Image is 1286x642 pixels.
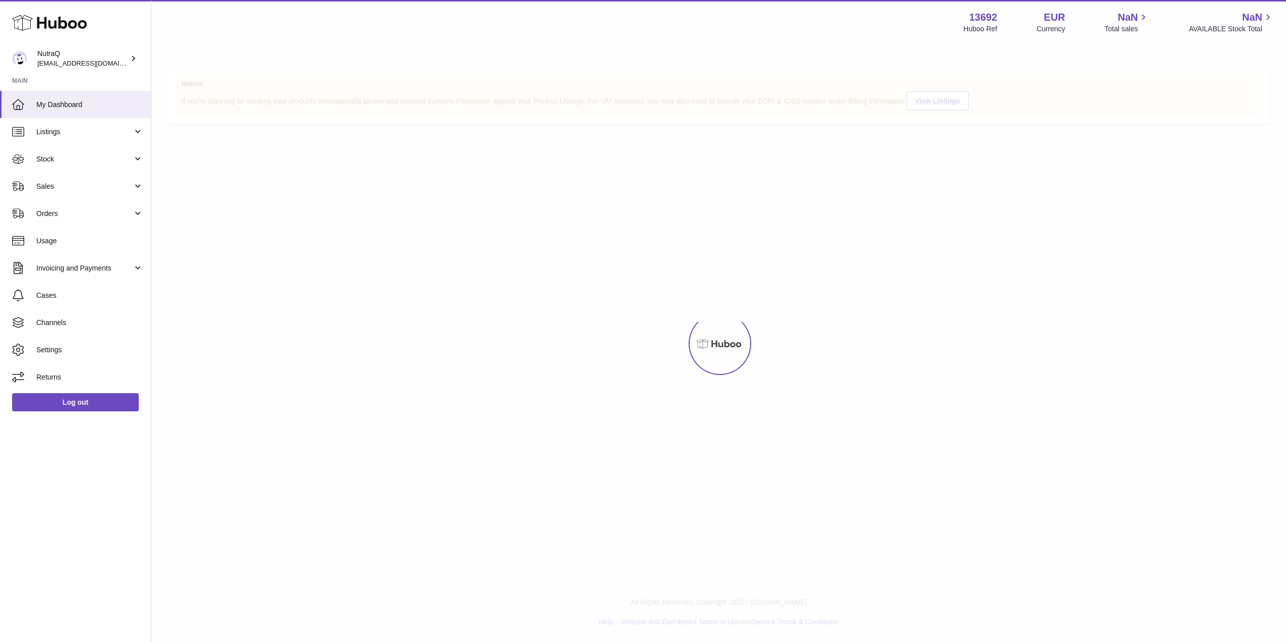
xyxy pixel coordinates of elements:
[36,100,143,110] span: My Dashboard
[36,209,133,219] span: Orders
[1104,11,1149,34] a: NaN Total sales
[36,291,143,300] span: Cases
[36,345,143,355] span: Settings
[964,24,997,34] div: Huboo Ref
[36,182,133,191] span: Sales
[36,154,133,164] span: Stock
[12,393,139,411] a: Log out
[1189,24,1274,34] span: AVAILABLE Stock Total
[969,11,997,24] strong: 13692
[36,127,133,137] span: Listings
[37,49,128,68] div: NutraQ
[1189,11,1274,34] a: NaN AVAILABLE Stock Total
[1037,24,1066,34] div: Currency
[37,59,148,67] span: [EMAIL_ADDRESS][DOMAIN_NAME]
[1242,11,1262,24] span: NaN
[1104,24,1149,34] span: Total sales
[36,263,133,273] span: Invoicing and Payments
[1044,11,1065,24] strong: EUR
[1117,11,1138,24] span: NaN
[12,51,27,66] img: log@nutraq.com
[36,318,143,328] span: Channels
[36,236,143,246] span: Usage
[36,372,143,382] span: Returns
